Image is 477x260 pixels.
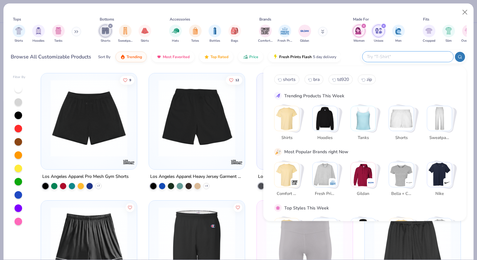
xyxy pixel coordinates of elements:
img: flash.gif [273,54,278,59]
span: Totes [191,39,199,43]
img: Bella + Canvas [406,179,412,185]
div: filter for Cropped [423,25,435,43]
img: pink_star.gif [275,205,281,211]
img: Preppy [351,218,375,243]
img: Shorts Image [102,27,109,34]
div: filter for Oversized [461,25,475,43]
img: party_popper.gif [275,149,281,154]
span: Trending [127,54,142,59]
button: filter button [99,25,112,43]
div: Made For [353,16,369,22]
span: Skirts [141,39,149,43]
span: Fresh Prints Flash [279,54,312,59]
span: Bags [231,39,238,43]
div: Los Angeles Apparel Pro Mesh Gym Shorts [42,173,129,181]
button: Stack Card Button Sportswear [312,218,341,256]
button: filter button [52,25,65,43]
button: Stack Card Button Nike [427,162,456,199]
button: filter button [228,25,241,43]
span: Price [249,54,258,59]
span: Sweatpants [118,39,132,43]
div: filter for Comfort Colors [258,25,273,43]
div: filter for Hoodies [32,25,45,43]
span: Shirts [276,135,297,141]
button: filter button [258,25,273,43]
span: Gildan [300,39,309,43]
img: Shorts [389,106,414,131]
div: Fits [423,16,429,22]
span: td920 [337,76,349,82]
span: Oversized [461,39,475,43]
img: Cropped Image [425,27,433,34]
button: filter button [13,25,25,43]
span: bra [313,76,320,82]
button: Like [233,203,242,212]
div: filter for Unisex [372,25,385,43]
span: Comfort Colors [258,39,273,43]
img: Hats Image [172,27,179,34]
img: most_fav.gif [156,54,162,59]
span: + 4 [205,184,208,188]
img: Gildan Image [300,26,309,36]
div: filter for Gildan [298,25,311,43]
img: Bella + Canvas [389,162,414,187]
div: filter for Shirts [13,25,25,43]
button: filter button [169,25,182,43]
img: Men Image [395,27,402,34]
img: Bags Image [231,27,238,34]
img: Skirts Image [141,27,149,34]
span: 12 [235,78,239,82]
img: Women Image [355,27,362,34]
button: filter button [298,25,311,43]
button: Stack Card Button Comfort Colors [274,162,303,199]
span: Nike [429,191,450,197]
span: Hats [172,39,179,43]
span: Hoodies [315,135,335,141]
button: Stack Card Button Gildan [350,162,380,199]
div: Filter By [13,75,26,80]
button: Stack Card Button Cozy [427,218,456,256]
button: filter button [353,25,365,43]
img: Slim Image [445,27,452,34]
span: Fresh Prints [315,191,335,197]
button: Stack Card Button Shorts [389,106,418,143]
button: filter button [138,25,151,43]
button: Most Favorited [152,51,194,62]
button: Trending [115,51,147,62]
div: filter for Slim [442,25,455,43]
span: zip [367,76,372,82]
button: Stack Card Button Sweatpants [427,106,456,143]
span: Bella + Canvas [391,191,411,197]
div: filter for Fresh Prints [278,25,292,43]
div: Bottoms [100,16,114,22]
div: Los Angeles Apparel Interlock Running Shorts [258,173,350,181]
img: Sweatpants [427,106,452,131]
div: Most Popular Brands right Now [284,148,348,155]
button: filter button [461,25,475,43]
span: Cropped [423,39,435,43]
img: trend_line.gif [275,93,281,99]
div: filter for Men [392,25,405,43]
div: Sort By [98,54,110,60]
button: filter button [392,25,405,43]
span: shorts [283,76,296,82]
img: Unisex Image [375,27,382,34]
button: Stack Card Button Preppy [350,218,380,256]
button: Stack Card Button Fresh Prints [312,162,341,199]
span: Slim [445,39,452,43]
span: 5 day delivery [313,53,336,61]
button: filter button [118,25,132,43]
button: Like [126,203,135,212]
img: Comfort Colors [274,162,299,187]
span: Comfort Colors [276,191,297,197]
img: e31066d8-9264-4295-9074-a4ada69896cc [238,80,322,157]
button: bra1 [304,75,323,84]
div: filter for Skirts [138,25,151,43]
button: filter button [209,25,221,43]
button: filter button [278,25,292,43]
div: Trending Products This Week [284,92,344,99]
div: filter for Women [353,25,365,43]
img: Los Angeles Apparel logo [122,156,135,168]
div: Los Angeles Apparel Heavy Jersey Garment Dye Gym Shorts [150,173,244,181]
button: Stack Card Button Hoodies [312,106,341,143]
